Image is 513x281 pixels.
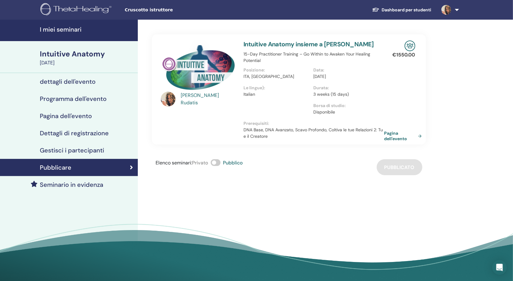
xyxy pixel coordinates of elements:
[405,40,415,51] img: In-Person Seminar
[40,78,96,85] h4: dettagli dell'evento
[313,102,379,109] p: Borsa di studio :
[40,181,103,188] h4: Seminario in evidenza
[372,7,379,12] img: graduation-cap-white.svg
[40,59,134,67] div: [DATE]
[492,260,507,275] div: Open Intercom Messenger
[243,51,383,64] p: 15-Day Practitioner Training – Go Within to Awaken Your Healing Potential
[243,73,310,80] p: ITA, [GEOGRAPHIC_DATA]
[40,112,92,120] h4: Pagina dell'evento
[313,109,379,115] p: Disponibile
[192,160,208,166] span: Privato
[243,127,383,140] p: DNA Base, DNA Avanzato, Scavo Profondo, Coltiva le tue Relazioni 2: Tu e il Creatore
[125,7,217,13] span: Cruscotto istruttore
[161,92,175,106] img: default.jpg
[40,129,109,137] h4: Dettagli di registrazione
[441,5,451,15] img: default.jpg
[243,40,374,48] a: Intuitive Anatomy insieme a [PERSON_NAME]
[313,91,379,98] p: 3 weeks (15 days)
[40,26,134,33] h4: I miei seminari
[313,85,379,91] p: Durata :
[40,3,114,17] img: logo.png
[40,164,71,171] h4: Pubblicare
[223,160,243,166] span: Pubblico
[313,67,379,73] p: Data :
[393,51,415,59] p: € 1550.00
[313,73,379,80] p: [DATE]
[40,49,134,59] div: Intuitive Anatomy
[384,130,424,141] a: Pagina dell'evento
[243,85,310,91] p: Le lingue) :
[40,95,107,102] h4: Programma dell'evento
[161,40,236,94] img: Intuitive Anatomy
[367,4,436,16] a: Dashboard per studenti
[181,92,238,106] a: [PERSON_NAME] Rudatis
[40,147,104,154] h4: Gestisci i partecipanti
[243,67,310,73] p: Posizione :
[156,160,192,166] span: Elenco seminari :
[36,49,138,67] a: Intuitive Anatomy[DATE]
[243,120,383,127] p: Prerequisiti :
[243,91,310,98] p: Italian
